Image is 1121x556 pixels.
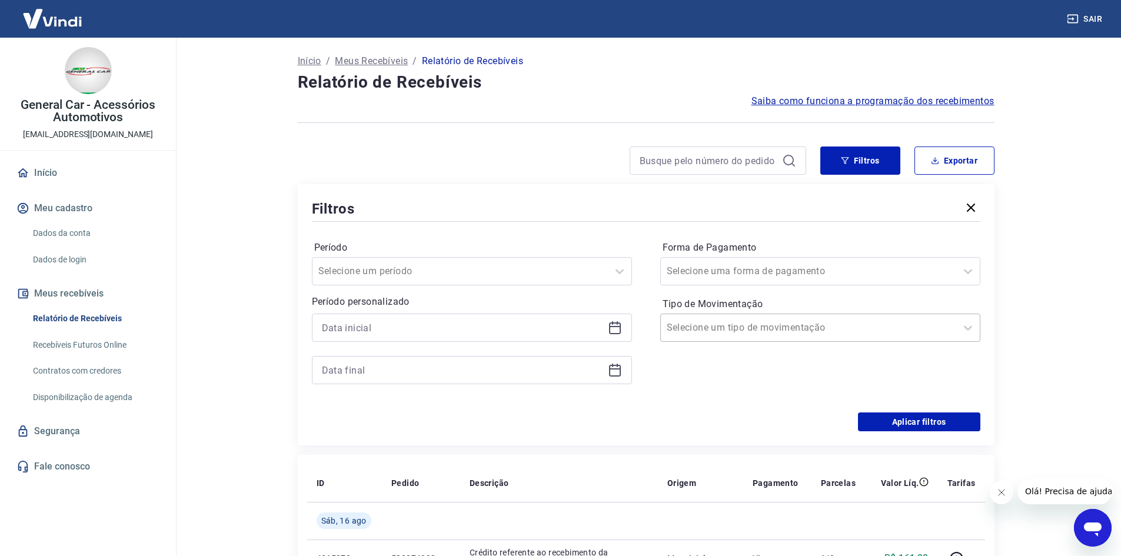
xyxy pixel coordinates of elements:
input: Data inicial [322,319,603,337]
label: Tipo de Movimentação [663,297,978,311]
h5: Filtros [312,199,355,218]
p: General Car - Acessórios Automotivos [9,99,167,124]
a: Fale conosco [14,454,162,480]
p: Parcelas [821,477,856,489]
button: Sair [1065,8,1107,30]
label: Forma de Pagamento [663,241,978,255]
a: Início [14,160,162,186]
p: Pedido [391,477,419,489]
p: / [413,54,417,68]
p: Período personalizado [312,295,632,309]
input: Data final [322,361,603,379]
a: Relatório de Recebíveis [28,307,162,331]
p: Origem [667,477,696,489]
p: Tarifas [947,477,976,489]
span: Olá! Precisa de ajuda? [7,8,99,18]
span: Sáb, 16 ago [321,515,367,527]
iframe: Mensagem da empresa [1018,478,1112,504]
img: Vindi [14,1,91,36]
img: 11b132d5-bceb-4858-b07f-6927e83ef3ad.jpeg [65,47,112,94]
h4: Relatório de Recebíveis [298,71,994,94]
a: Recebíveis Futuros Online [28,333,162,357]
button: Meus recebíveis [14,281,162,307]
button: Exportar [914,147,994,175]
button: Filtros [820,147,900,175]
p: / [326,54,330,68]
a: Saiba como funciona a programação dos recebimentos [751,94,994,108]
a: Segurança [14,418,162,444]
a: Início [298,54,321,68]
a: Meus Recebíveis [335,54,408,68]
iframe: Botão para abrir a janela de mensagens [1074,509,1112,547]
p: Valor Líq. [881,477,919,489]
p: Pagamento [753,477,799,489]
a: Dados da conta [28,221,162,245]
p: Relatório de Recebíveis [422,54,523,68]
button: Meu cadastro [14,195,162,221]
a: Dados de login [28,248,162,272]
label: Período [314,241,630,255]
button: Aplicar filtros [858,412,980,431]
a: Contratos com credores [28,359,162,383]
p: Descrição [470,477,509,489]
a: Disponibilização de agenda [28,385,162,409]
p: [EMAIL_ADDRESS][DOMAIN_NAME] [23,128,153,141]
p: ID [317,477,325,489]
iframe: Fechar mensagem [990,481,1013,504]
input: Busque pelo número do pedido [640,152,777,169]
